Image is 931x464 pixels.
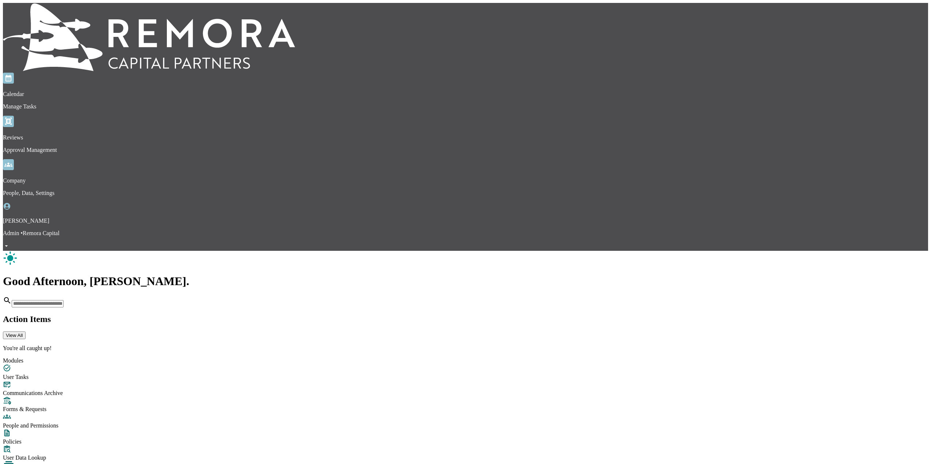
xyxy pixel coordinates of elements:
[3,190,928,196] p: People, Data, Settings
[3,230,928,237] p: Admin • Remora Capital
[3,406,928,413] div: Forms & Requests
[908,440,927,460] iframe: Open customer support
[3,177,928,184] p: Company
[3,331,26,339] button: View All
[3,455,928,461] div: User Data Lookup
[3,314,928,324] h2: Action Items
[3,345,928,352] p: You're all caught up!
[3,103,928,110] p: Manage Tasks
[3,357,928,364] div: Modules
[3,422,928,429] div: People and Permissions
[3,3,295,71] img: logo
[3,91,928,97] p: Calendar
[3,332,26,338] a: View All
[3,275,928,288] h1: Good Afternoon, [PERSON_NAME].
[3,218,928,224] p: [PERSON_NAME]
[3,374,928,380] div: User Tasks
[3,134,928,141] p: Reviews
[3,438,928,445] div: Policies
[3,390,928,396] div: Communications Archive
[3,147,928,153] p: Approval Management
